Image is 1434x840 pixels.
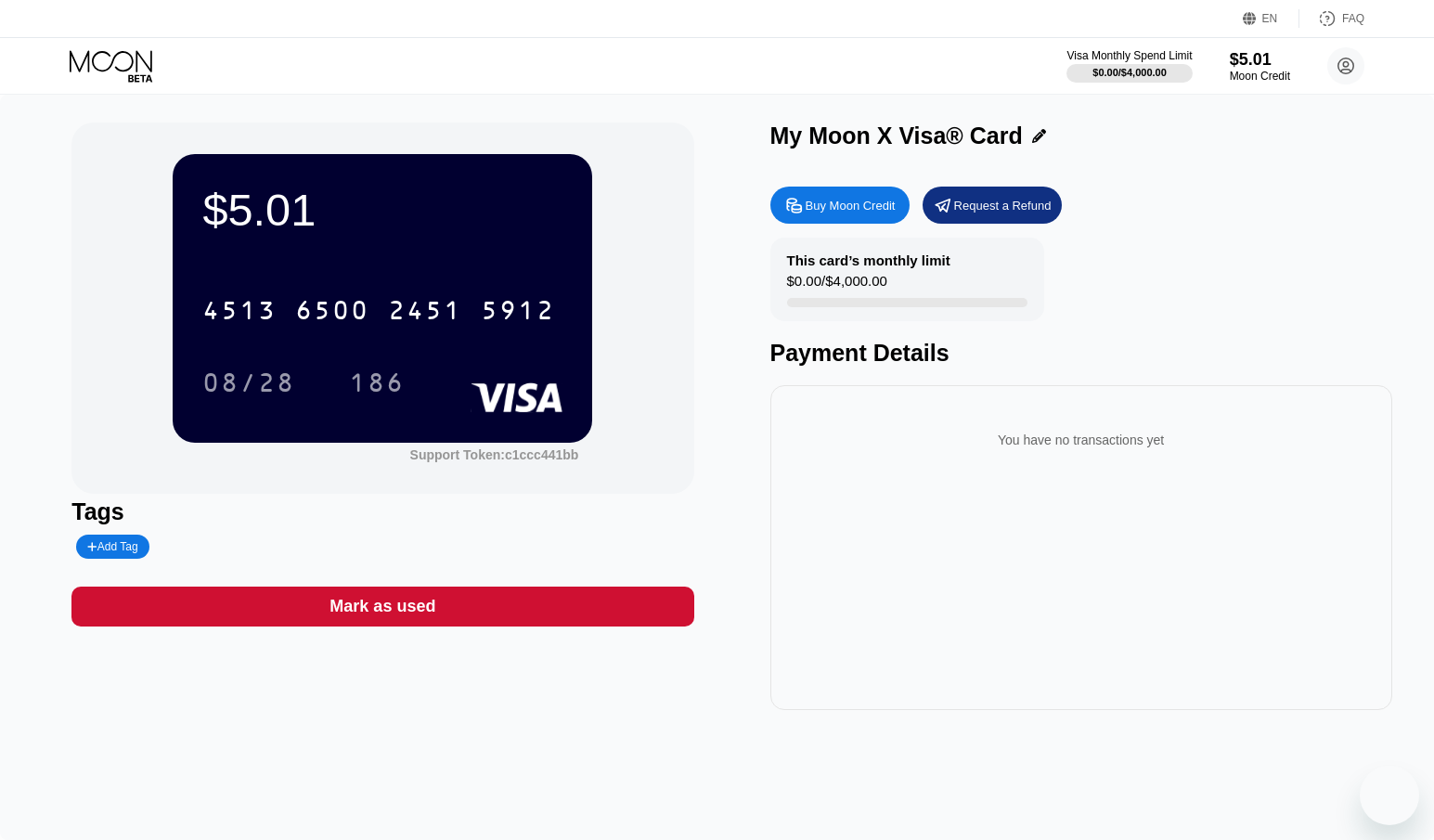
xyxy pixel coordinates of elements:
div: Add Tag [87,540,137,553]
div: Request a Refund [954,198,1052,213]
div: Moon Credit [1230,70,1290,83]
div: 186 [335,359,419,406]
div: Visa Monthly Spend Limit [1066,49,1192,62]
div: 08/28 [188,359,309,406]
div: $5.01 [202,184,562,236]
div: $0.00 / $4,000.00 [787,273,887,298]
div: EN [1243,9,1299,28]
div: FAQ [1342,12,1364,25]
div: 4513650024515912 [191,287,566,333]
div: 08/28 [202,370,295,400]
div: FAQ [1299,9,1364,28]
div: Buy Moon Credit [806,198,896,213]
div: $0.00 / $4,000.00 [1092,67,1167,78]
div: $5.01Moon Credit [1230,50,1290,83]
div: $5.01 [1230,50,1290,70]
div: Support Token: c1ccc441bb [410,447,579,462]
div: 2451 [388,298,462,328]
div: My Moon X Visa® Card [770,123,1023,149]
div: Mark as used [71,587,693,627]
div: Tags [71,498,693,525]
div: Buy Moon Credit [770,187,910,224]
div: 5912 [481,298,555,328]
div: Add Tag [76,535,149,559]
div: EN [1262,12,1278,25]
div: Visa Monthly Spend Limit$0.00/$4,000.00 [1066,49,1192,83]
div: Request a Refund [923,187,1062,224]
div: 4513 [202,298,277,328]
div: This card’s monthly limit [787,252,950,268]
div: You have no transactions yet [785,414,1377,466]
div: Payment Details [770,340,1392,367]
div: Mark as used [329,596,435,617]
div: 6500 [295,298,369,328]
iframe: Кнопка, открывающая окно обмена сообщениями; идет разговор [1360,766,1419,825]
div: Support Token:c1ccc441bb [410,447,579,462]
div: 186 [349,370,405,400]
